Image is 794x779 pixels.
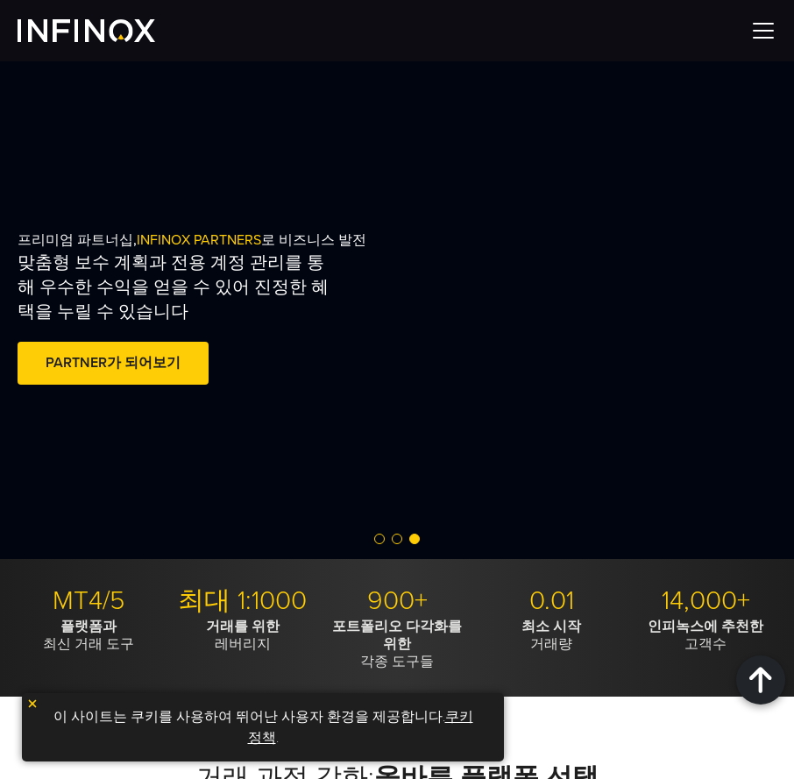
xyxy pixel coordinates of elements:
[18,618,159,653] p: 최신 거래 도구
[326,585,467,618] p: 900+
[172,585,313,618] p: 최대 1:1000
[137,231,261,249] span: INFINOX PARTNERS
[326,618,467,670] p: 각종 도구들
[332,618,462,653] strong: 포트폴리오 다각화를 위한
[31,702,495,753] p: 이 사이트는 쿠키를 사용하여 뛰어난 사용자 환경을 제공합니다. .
[18,342,209,385] a: PARTNER가 되어보기
[374,534,385,544] span: Go to slide 1
[18,251,339,324] p: 맞춤형 보수 계획과 전용 계정 관리를 통해 우수한 수익을 얻을 수 있어 진정한 혜택을 누릴 수 있습니다
[60,618,117,635] strong: 플랫폼과
[206,618,280,635] strong: 거래를 위한
[26,698,39,710] img: yellow close icon
[172,618,313,653] p: 레버리지
[18,164,420,457] div: 프리미엄 파트너십, 로 비즈니스 발전
[18,585,159,618] p: MT4/5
